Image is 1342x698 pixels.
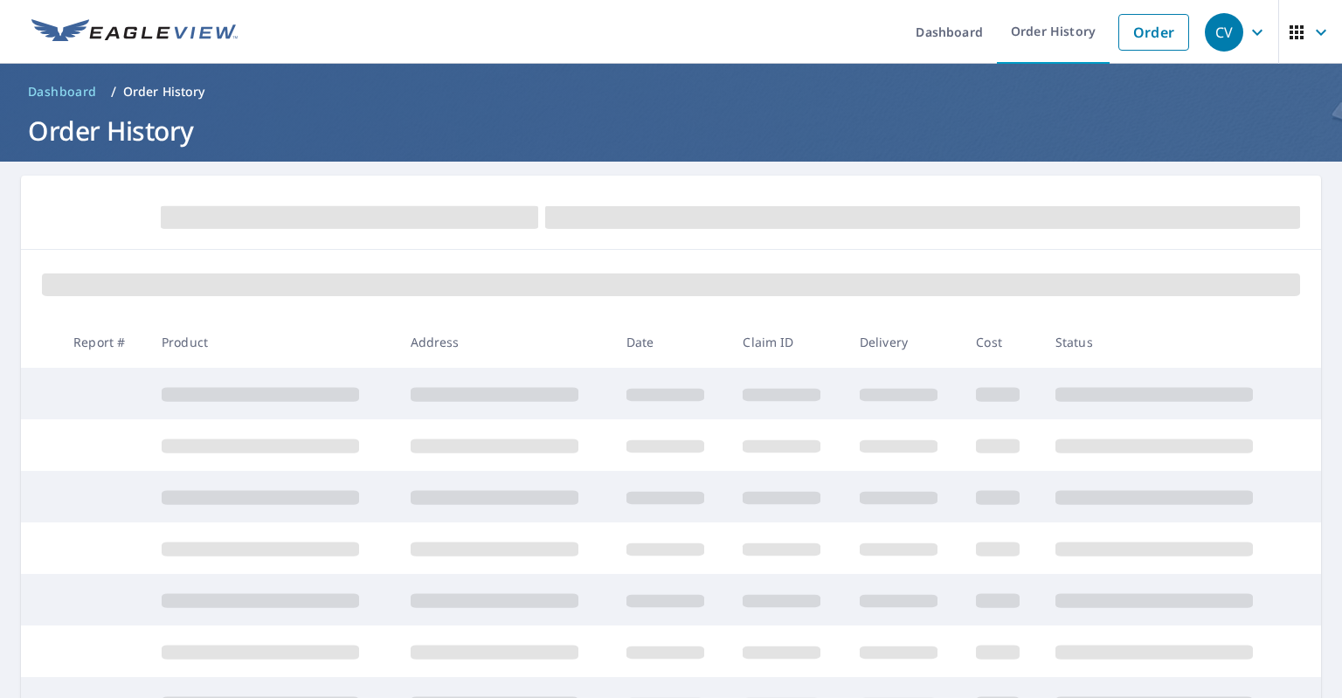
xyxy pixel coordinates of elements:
[846,316,962,368] th: Delivery
[21,113,1321,149] h1: Order History
[31,19,238,45] img: EV Logo
[397,316,612,368] th: Address
[962,316,1041,368] th: Cost
[148,316,397,368] th: Product
[1041,316,1290,368] th: Status
[1205,13,1243,52] div: CV
[111,81,116,102] li: /
[59,316,148,368] th: Report #
[21,78,1321,106] nav: breadcrumb
[612,316,729,368] th: Date
[1118,14,1189,51] a: Order
[21,78,104,106] a: Dashboard
[28,83,97,100] span: Dashboard
[729,316,845,368] th: Claim ID
[123,83,205,100] p: Order History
